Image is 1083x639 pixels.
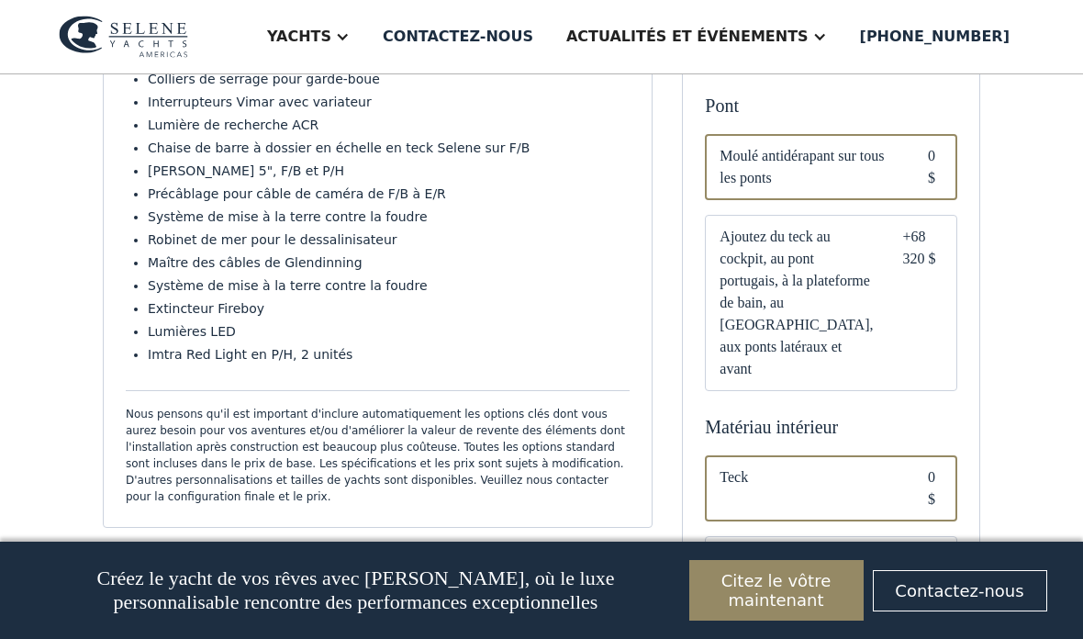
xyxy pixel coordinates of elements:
[148,186,446,201] font: Précâblage pour câble de caméra de F/B à E/R
[873,570,1047,611] a: Contactez-nous
[720,469,748,485] font: Teck
[705,95,739,116] font: Pont
[97,566,615,613] font: Créez le yacht de vos rêves avec [PERSON_NAME], où le luxe personnalisable rencontre des performa...
[721,571,831,610] font: Citez le vôtre maintenant
[148,163,344,178] font: [PERSON_NAME] 5", F/B et P/H
[895,581,1023,600] font: Contactez-nous
[860,28,1010,45] font: [PHONE_NUMBER]
[148,255,363,270] font: Maître des câbles de Glendinning
[928,469,935,507] font: 0 $
[148,347,352,362] font: Imtra Red Light en P/H, 2 unités
[148,209,428,224] font: Système de mise à la terre contre la foudre
[148,140,530,155] font: Chaise de barre à dossier en échelle en teck Selene sur F/B
[148,118,318,132] font: Lumière de recherche ACR
[705,417,838,437] font: Matériau intérieur
[720,148,884,185] font: Moulé antidérapant sur tous les ponts
[902,229,935,266] font: +68 320 $
[148,72,380,86] font: Colliers de serrage pour garde-boue
[383,28,533,45] font: Contactez-nous
[720,229,873,376] font: Ajoutez du teck au cockpit, au pont portugais, à la plateforme de bain, au [GEOGRAPHIC_DATA], aux...
[148,324,236,339] font: Lumières LED
[148,95,372,109] font: Interrupteurs Vimar avec variateur
[928,148,935,185] font: 0 $
[59,16,188,58] img: logo
[148,301,264,316] font: Extincteur Fireboy
[126,408,625,503] font: Nous pensons qu'il est important d'inclure automatiquement les options clés dont vous aurez besoi...
[566,28,809,45] font: Actualités et événements
[148,232,397,247] font: Robinet de mer pour le dessalinisateur
[689,560,864,621] a: Citez le vôtre maintenant
[148,278,428,293] font: Système de mise à la terre contre la foudre
[267,28,331,45] font: Yachts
